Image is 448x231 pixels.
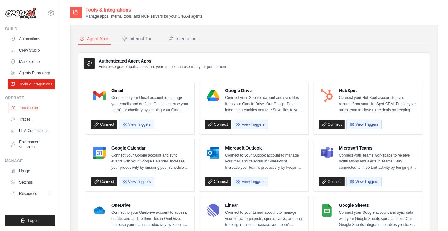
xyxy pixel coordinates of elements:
[321,204,333,217] img: Google Sheets Logo
[93,204,106,217] img: OneDrive Logo
[111,152,189,171] p: Connect your Google account and sync events with your Google Calendar. Increase your productivity...
[339,87,417,94] h4: HubSpot
[339,202,417,208] h4: Google Sheets
[28,218,40,223] span: Logout
[8,137,55,152] a: Environment Variables
[5,215,55,226] button: Logout
[19,191,37,196] span: Resources
[111,95,189,113] p: Connect to your Gmail account to manage your emails and drafts in Gmail. Increase your team’s pro...
[8,45,55,55] a: Crew Studio
[207,89,219,102] img: Google Drive Logo
[205,177,231,186] a: Connect
[93,89,106,102] img: Gmail Logo
[111,145,189,151] h4: Google Calendar
[339,95,417,113] p: Connect your HubSpot account to sync records from your HubSpot CRM. Enable your sales team to clo...
[346,177,381,186] button: View Triggers
[8,126,55,136] a: LLM Connections
[321,89,333,102] img: HubSpot Logo
[99,64,227,69] p: Enterprise-grade applications that your agents can use with your permissions
[91,177,117,186] a: Connect
[321,147,333,159] img: Microsoft Teams Logo
[111,202,189,208] h4: OneDrive
[168,36,199,42] div: Integrations
[119,177,154,186] button: View Triggers
[233,120,268,129] button: View Triggers
[207,204,219,217] img: Linear Logo
[233,177,268,186] button: View Triggers
[207,147,219,159] img: Microsoft Outlook Logo
[319,177,345,186] a: Connect
[99,58,227,64] h3: Authenticated Agent Apps
[8,34,55,44] a: Automations
[5,26,55,31] div: Build
[8,103,56,113] a: Traces Old
[91,120,117,129] a: Connect
[205,120,231,129] a: Connect
[8,68,55,78] a: Agents Repository
[5,7,36,19] img: Logo
[111,210,189,228] p: Connect to your OneDrive account to access, create, and update their files in OneDrive. Increase ...
[8,177,55,187] a: Settings
[8,189,55,199] button: Resources
[93,147,106,159] img: Google Calendar Logo
[122,36,156,42] div: Internal Tools
[225,87,303,94] h4: Google Drive
[8,166,55,176] a: Usage
[8,79,55,89] a: Tools & Integrations
[85,14,202,19] p: Manage apps, internal tools, and MCP servers for your CrewAI agents
[8,114,55,124] a: Traces
[119,120,154,129] button: View Triggers
[5,158,55,163] div: Manage
[5,96,55,101] div: Operate
[339,145,417,151] h4: Microsoft Teams
[225,145,303,151] h4: Microsoft Outlook
[225,202,303,208] h4: Linear
[319,120,345,129] a: Connect
[346,120,381,129] button: View Triggers
[121,33,157,45] button: Internal Tools
[167,33,200,45] button: Integrations
[78,33,111,45] button: Agent Apps
[225,95,303,113] p: Connect your Google account and sync files from your Google Drive. Our Google Drive integration e...
[111,87,189,94] h4: Gmail
[79,36,110,42] div: Agent Apps
[225,210,303,228] p: Connect to your Linear account to manage your software projects, sprints, tasks, and bug tracking...
[85,6,202,14] h2: Tools & Integrations
[339,210,417,228] p: Connect your Google account and sync data with your Google Sheets spreadsheets. Our Google Sheets...
[225,152,303,171] p: Connect to your Outlook account to manage your mail and calendar in SharePoint. Increase your tea...
[8,57,55,67] a: Marketplace
[339,152,417,171] p: Connect your Teams workspace to receive notifications and alerts in Teams. Stay connected to impo...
